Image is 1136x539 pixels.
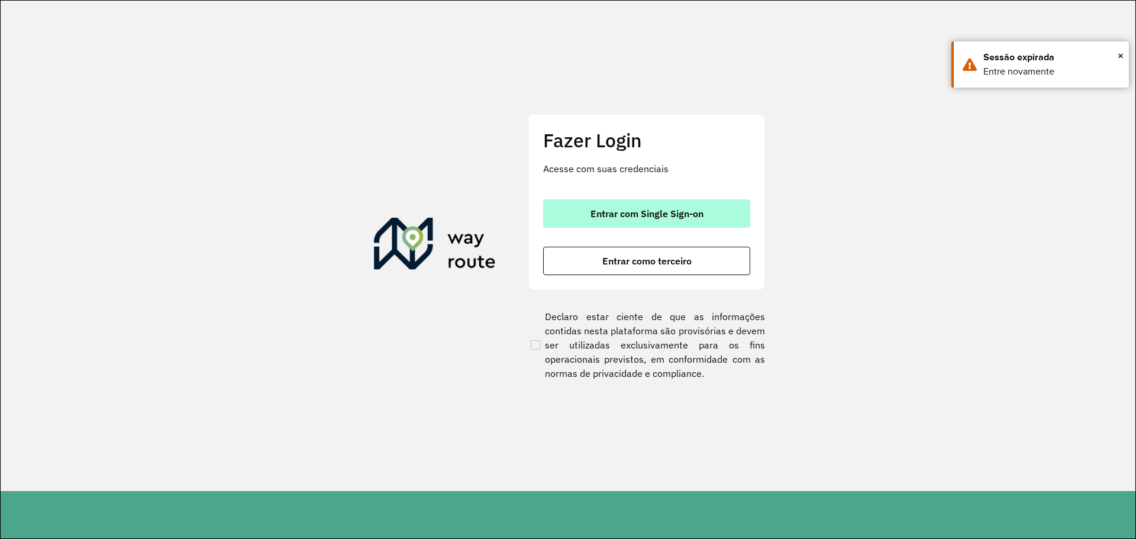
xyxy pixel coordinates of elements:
[590,208,703,220] font: Entrar com Single Sign-on
[543,199,750,228] button: botão
[602,255,692,267] font: Entrar como terceiro
[1118,47,1124,64] button: Fechar
[983,52,1054,62] font: Sessão expirada
[543,163,669,175] font: Acesse com suas credenciais
[543,128,642,153] font: Fazer Login
[1118,49,1124,62] font: ×
[983,50,1120,64] div: Sessão expirada
[983,66,1054,76] font: Entre novamente
[374,218,496,275] img: Roteirizador AmbevTech
[545,311,765,379] font: Declaro estar ciente de que as informações contidas nesta plataforma são provisórias e devem ser ...
[543,247,750,275] button: botão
